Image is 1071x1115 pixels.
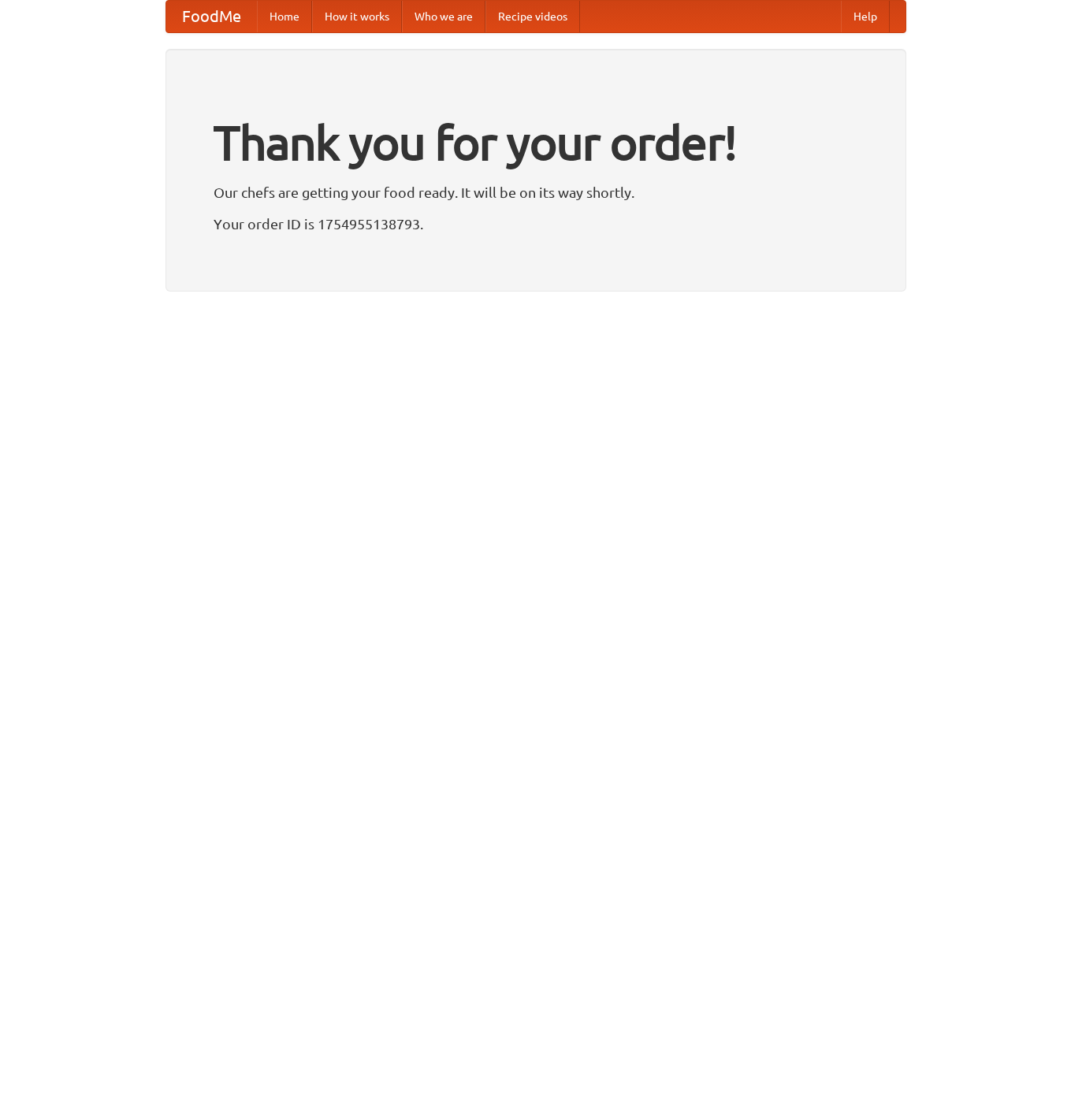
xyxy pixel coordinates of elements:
a: Recipe videos [485,1,580,32]
a: Who we are [402,1,485,32]
p: Our chefs are getting your food ready. It will be on its way shortly. [214,180,858,204]
a: Help [841,1,890,32]
p: Your order ID is 1754955138793. [214,212,858,236]
a: FoodMe [166,1,257,32]
a: Home [257,1,312,32]
h1: Thank you for your order! [214,105,858,180]
a: How it works [312,1,402,32]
